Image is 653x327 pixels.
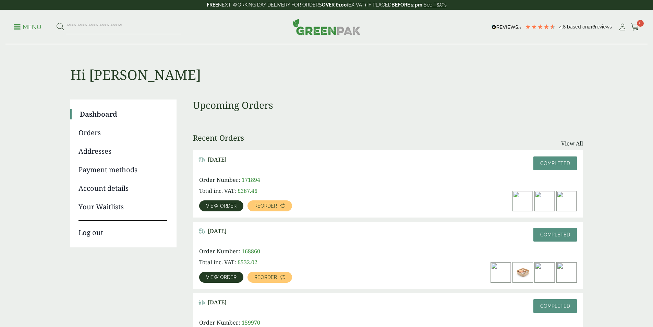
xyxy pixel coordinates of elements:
[199,176,240,184] span: Order Number:
[78,165,167,175] a: Payment methods
[254,275,277,280] span: Reorder
[491,262,511,282] img: Kraft-Bowl-500ml-with-Nachos-300x200.jpg
[525,24,556,30] div: 4.79 Stars
[199,187,236,195] span: Total inc. VAT:
[293,19,361,35] img: GreenPak Supplies
[80,109,167,119] a: Dashboard
[631,24,639,31] i: Cart
[588,24,595,30] span: 216
[322,2,347,8] strong: OVER £100
[242,319,260,326] span: 159970
[238,187,257,195] bdi: 287.46
[567,24,588,30] span: Based on
[199,200,243,211] a: View order
[238,258,241,266] span: £
[631,22,639,32] a: 0
[207,2,218,8] strong: FREE
[559,24,567,30] span: 4.8
[208,299,227,306] span: [DATE]
[254,203,277,208] span: Reorder
[199,247,240,255] span: Order Number:
[424,2,447,8] a: See T&C's
[557,262,577,282] img: IMG_5668-300x200.jpg
[242,176,260,184] span: 171894
[637,20,644,27] span: 0
[206,203,237,208] span: View order
[199,319,240,326] span: Order Number:
[561,139,583,148] a: View All
[14,23,41,30] a: Menu
[78,128,167,138] a: Orders
[208,156,227,163] span: [DATE]
[540,232,570,237] span: Completed
[78,183,167,194] a: Account details
[238,187,241,195] span: £
[513,191,533,211] img: dsc_6882a_1-300x200.jpg
[14,23,41,31] p: Menu
[391,2,422,8] strong: BEFORE 2 pm
[199,258,236,266] span: Total inc. VAT:
[595,24,612,30] span: reviews
[238,258,257,266] bdi: 532.02
[78,220,167,238] a: Log out
[492,25,521,30] img: REVIEWS.io
[206,275,237,280] span: View order
[618,24,627,31] i: My Account
[513,262,533,282] img: 2723008-750ml-Square-Kraft-Bowl-with-Sushi-Contents-scaled-300x200.jpg
[535,191,555,211] img: IMG_5642-300x200.jpg
[557,191,577,211] img: IMG_5665-300x200.jpg
[247,272,292,283] a: Reorder
[208,228,227,234] span: [DATE]
[242,247,260,255] span: 168860
[193,100,583,111] h3: Upcoming Orders
[78,146,167,156] a: Addresses
[78,202,167,212] a: Your Waitlists
[535,262,555,282] img: IMG_5673-300x200.jpg
[193,133,244,142] h3: Recent Orders
[540,303,570,309] span: Completed
[540,161,570,166] span: Completed
[199,272,243,283] a: View order
[70,45,583,83] h1: Hi [PERSON_NAME]
[247,200,292,211] a: Reorder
